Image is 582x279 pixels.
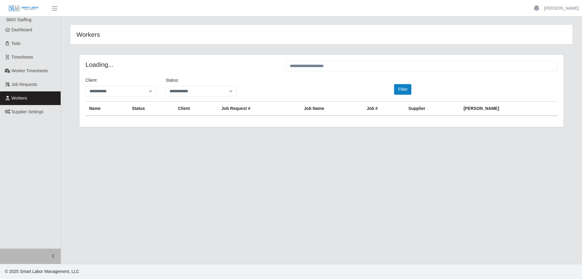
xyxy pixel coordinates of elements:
span: Supplier Settings [12,109,44,114]
button: Filter [394,84,411,95]
span: Worker Timesheets [12,68,48,73]
th: Job # [363,102,405,116]
th: Job Name [300,102,363,116]
th: [PERSON_NAME] [460,102,557,116]
h4: Loading... [85,61,277,68]
th: Name [85,102,128,116]
span: © 2025 Smart Labor Management, LLC [5,269,79,274]
img: SLM Logo [8,5,39,12]
span: Timesheets [12,55,33,60]
span: Workers [12,96,27,100]
span: Dashboard [12,27,32,32]
a: [PERSON_NAME] [544,5,579,12]
span: Todo [12,41,21,46]
span: Job Requests [12,82,38,87]
label: Client: [85,77,98,83]
h4: Workers [76,31,275,38]
th: Client [174,102,218,116]
th: Supplier [405,102,460,116]
label: Status: [166,77,179,83]
span: 360X Staffing [6,17,32,22]
th: Job Request # [218,102,300,116]
th: Status [128,102,174,116]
